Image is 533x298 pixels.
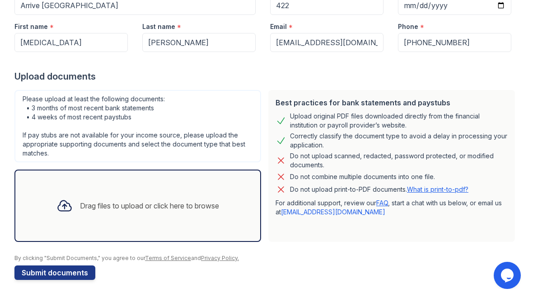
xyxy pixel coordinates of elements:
[14,70,519,83] div: Upload documents
[14,265,95,280] button: Submit documents
[398,22,418,31] label: Phone
[145,255,191,261] a: Terms of Service
[494,260,524,289] iframe: chat widget
[14,255,519,262] div: By clicking "Submit Documents," you agree to our and
[376,199,388,207] a: FAQ
[281,208,385,216] a: [EMAIL_ADDRESS][DOMAIN_NAME]
[201,255,239,261] a: Privacy Policy.
[14,22,48,31] label: First name
[276,199,508,217] p: For additional support, review our , start a chat with us below, or email us at
[407,185,468,193] a: What is print-to-pdf?
[290,171,435,182] div: Do not combine multiple documents into one file.
[80,200,219,211] div: Drag files to upload or click here to browse
[290,132,508,150] div: Correctly classify the document type to avoid a delay in processing your application.
[142,22,175,31] label: Last name
[290,185,468,194] p: Do not upload print-to-PDF documents.
[290,112,508,130] div: Upload original PDF files downloaded directly from the financial institution or payroll provider’...
[14,90,261,162] div: Please upload at least the following documents: • 3 months of most recent bank statements • 4 wee...
[270,22,287,31] label: Email
[276,97,508,108] div: Best practices for bank statements and paystubs
[290,151,508,170] div: Do not upload scanned, redacted, password protected, or modified documents.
